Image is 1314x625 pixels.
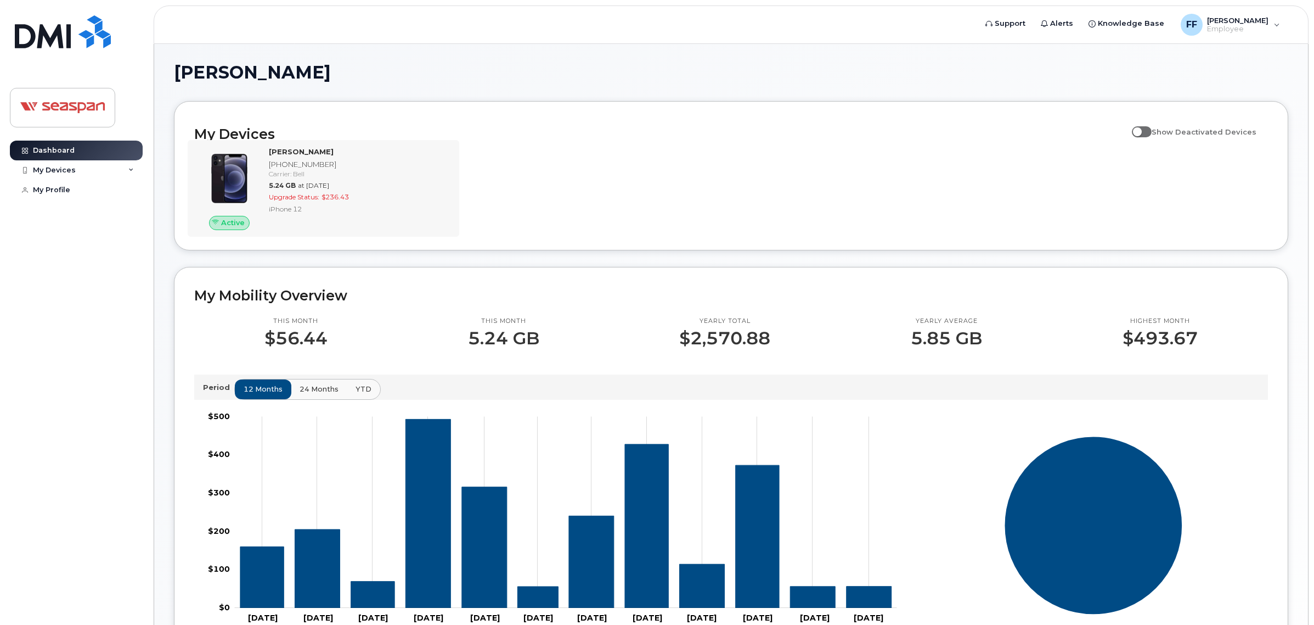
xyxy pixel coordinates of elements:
[208,488,230,498] tspan: $300
[1123,328,1198,348] p: $493.67
[269,193,319,201] span: Upgrade Status:
[208,449,230,459] tspan: $400
[854,612,883,622] tspan: [DATE]
[208,411,230,421] tspan: $500
[194,126,1126,142] h2: My Devices
[219,602,230,612] tspan: $0
[468,328,539,348] p: 5.24 GB
[303,612,333,622] tspan: [DATE]
[264,317,328,326] p: This month
[356,384,371,394] span: YTD
[221,217,245,228] span: Active
[1132,121,1141,130] input: Show Deactivated Devices
[911,317,982,326] p: Yearly average
[269,147,334,156] strong: [PERSON_NAME]
[269,204,448,214] div: iPhone 12
[269,169,448,178] div: Carrier: Bell
[194,287,1268,304] h2: My Mobility Overview
[800,612,830,622] tspan: [DATE]
[1152,127,1256,136] span: Show Deactivated Devices
[208,526,230,535] tspan: $200
[358,612,388,622] tspan: [DATE]
[524,612,554,622] tspan: [DATE]
[208,564,230,574] tspan: $100
[264,328,328,348] p: $56.44
[633,612,662,622] tspan: [DATE]
[203,152,256,205] img: iPhone_12.jpg
[298,181,329,189] span: at [DATE]
[194,147,453,230] a: Active[PERSON_NAME][PHONE_NUMBER]Carrier: Bell5.24 GBat [DATE]Upgrade Status:$236.43iPhone 12
[322,193,349,201] span: $236.43
[203,382,234,393] p: Period
[577,612,607,622] tspan: [DATE]
[269,159,448,170] div: [PHONE_NUMBER]
[679,317,770,326] p: Yearly total
[743,612,773,622] tspan: [DATE]
[679,328,770,348] p: $2,570.88
[1123,317,1198,326] p: Highest month
[687,612,717,622] tspan: [DATE]
[1005,436,1183,615] g: Series
[468,317,539,326] p: This month
[911,328,982,348] p: 5.85 GB
[471,612,500,622] tspan: [DATE]
[174,64,331,81] span: [PERSON_NAME]
[414,612,443,622] tspan: [DATE]
[300,384,339,394] span: 24 months
[248,612,278,622] tspan: [DATE]
[269,181,296,189] span: 5.24 GB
